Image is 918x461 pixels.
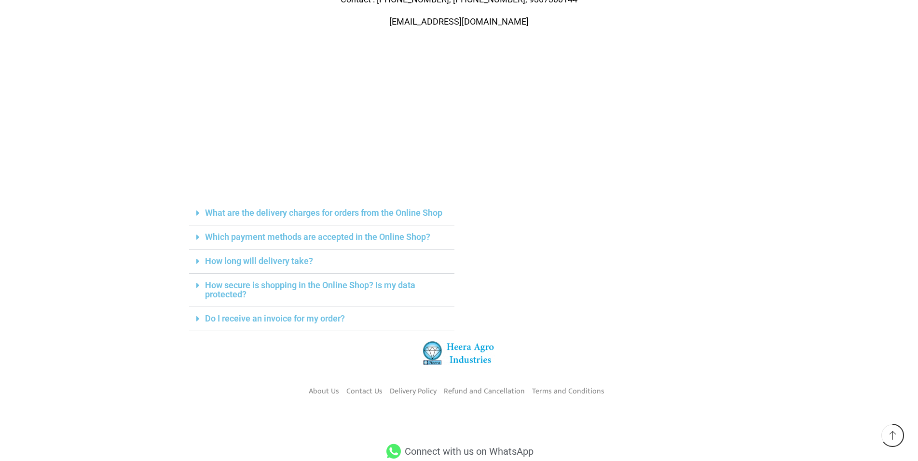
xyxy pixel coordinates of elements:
a: Do I receive an invoice for my order? [205,313,345,323]
a: How secure is shopping in the Online Shop? Is my data protected? [205,280,415,299]
a: Refund and Cancellation [444,383,525,399]
iframe: Plot No.119, M-Sector, Patil Nagar, MIDC, Jalgaon, Maharashtra 425003 [189,47,729,192]
span: Connect with us on WhatsApp [402,443,534,460]
div: Do I receive an invoice for my order? [189,307,454,331]
a: Which payment methods are accepted in the Online Shop? [205,232,430,242]
span: [EMAIL_ADDRESS][DOMAIN_NAME] [389,16,529,27]
div: How long will delivery take? [189,250,454,274]
div: How secure is shopping in the Online Shop? Is my data protected? [189,274,454,307]
a: What are the delivery charges for orders from the Online Shop [205,208,442,218]
a: Delivery Policy [390,383,437,399]
div: Which payment methods are accepted in the Online Shop? [189,225,454,250]
a: About Us [309,383,339,399]
a: How long will delivery take? [205,256,313,266]
a: Contact Us [346,383,383,399]
a: Terms and Conditions [532,383,604,399]
div: What are the delivery charges for orders from the Online Shop [189,201,454,225]
img: heera-logo-84.png [423,341,495,365]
